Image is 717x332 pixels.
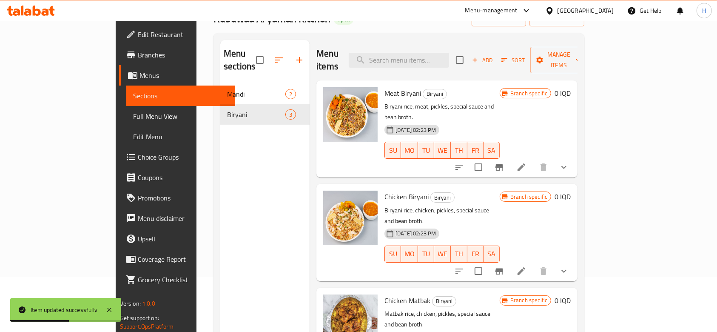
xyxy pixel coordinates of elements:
[555,87,571,99] h6: 0 IQD
[133,91,229,101] span: Sections
[558,6,614,15] div: [GEOGRAPHIC_DATA]
[119,269,236,290] a: Grocery Checklist
[434,246,451,263] button: WE
[138,152,229,162] span: Choice Groups
[392,229,439,238] span: [DATE] 02:23 PM
[139,70,229,80] span: Menus
[434,142,451,159] button: WE
[499,54,527,67] button: Sort
[384,205,500,226] p: Biryani rice, chicken, pickles, special sauce and bean broth.
[120,298,141,309] span: Version:
[530,47,587,73] button: Manage items
[126,106,236,126] a: Full Menu View
[533,261,554,281] button: delete
[421,144,431,157] span: TU
[138,254,229,264] span: Coverage Report
[31,305,97,315] div: Item updated successfully
[555,295,571,306] h6: 0 IQD
[423,89,447,99] span: Biryani
[138,275,229,285] span: Grocery Checklist
[507,296,551,304] span: Branch specific
[451,246,467,263] button: TH
[323,87,378,142] img: Meat Biryani
[471,55,494,65] span: Add
[421,248,431,260] span: TU
[489,157,509,177] button: Branch-specific-item
[120,321,174,332] a: Support.OpsPlatform
[119,249,236,269] a: Coverage Report
[454,248,464,260] span: TH
[496,54,530,67] span: Sort items
[392,126,439,134] span: [DATE] 02:23 PM
[285,89,296,99] div: items
[138,234,229,244] span: Upsell
[224,47,256,73] h2: Menu sections
[119,147,236,167] a: Choice Groups
[469,158,487,176] span: Select to update
[487,248,496,260] span: SA
[465,6,518,16] div: Menu-management
[227,89,285,99] span: Mandi
[384,309,500,330] p: Matbak rice, chicken, pickles, special sauce and bean broth.
[404,248,415,260] span: MO
[484,142,500,159] button: SA
[220,104,310,125] div: Biryani3
[471,248,480,260] span: FR
[286,90,296,98] span: 2
[467,142,484,159] button: FR
[554,261,574,281] button: show more
[702,6,706,15] span: H
[220,84,310,104] div: Mandi2
[119,208,236,229] a: Menu disclaimer
[119,45,236,65] a: Branches
[533,157,554,177] button: delete
[384,190,429,203] span: Chicken Biryani
[120,312,159,323] span: Get support on:
[471,144,480,157] span: FR
[516,266,526,276] a: Edit menu item
[323,191,378,245] img: Chicken Biryani
[220,80,310,128] nav: Menu sections
[431,193,454,203] span: Biryani
[384,101,500,123] p: Biryani rice, meat, pickles, special sauce and bean broth.
[142,298,155,309] span: 1.0.0
[138,29,229,40] span: Edit Restaurant
[469,54,496,67] button: Add
[227,109,285,120] span: Biryani
[478,13,519,24] span: import
[316,47,339,73] h2: Menu items
[388,144,398,157] span: SU
[469,54,496,67] span: Add item
[138,50,229,60] span: Branches
[138,172,229,183] span: Coupons
[126,126,236,147] a: Edit Menu
[388,248,398,260] span: SU
[418,246,434,263] button: TU
[501,55,525,65] span: Sort
[536,13,578,24] span: export
[384,294,430,307] span: Chicken Matbak
[133,132,229,142] span: Edit Menu
[484,246,500,263] button: SA
[289,50,310,70] button: Add section
[432,296,456,306] span: Biryani
[349,53,449,68] input: search
[269,50,289,70] span: Sort sections
[451,51,469,69] span: Select section
[432,296,456,306] div: Biryani
[469,262,487,280] span: Select to update
[401,142,418,159] button: MO
[404,144,415,157] span: MO
[555,191,571,203] h6: 0 IQD
[467,246,484,263] button: FR
[138,213,229,223] span: Menu disclaimer
[489,261,509,281] button: Branch-specific-item
[487,144,496,157] span: SA
[507,89,551,97] span: Branch specific
[119,167,236,188] a: Coupons
[559,162,569,172] svg: Show Choices
[138,193,229,203] span: Promotions
[430,192,455,203] div: Biryani
[119,65,236,86] a: Menus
